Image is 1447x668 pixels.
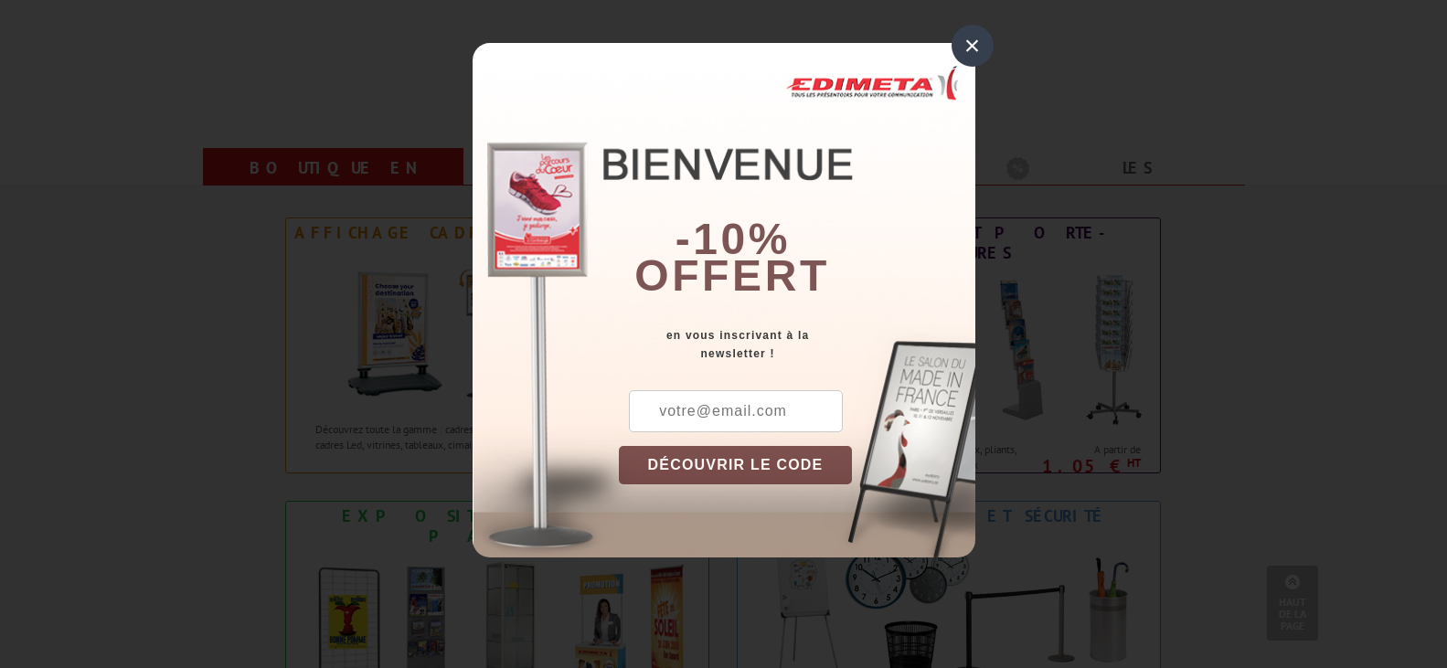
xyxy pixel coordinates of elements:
font: offert [634,251,830,300]
input: votre@email.com [629,390,843,432]
button: DÉCOUVRIR LE CODE [619,446,853,484]
div: × [952,25,994,67]
b: -10% [676,215,791,263]
div: en vous inscrivant à la newsletter ! [619,326,975,363]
